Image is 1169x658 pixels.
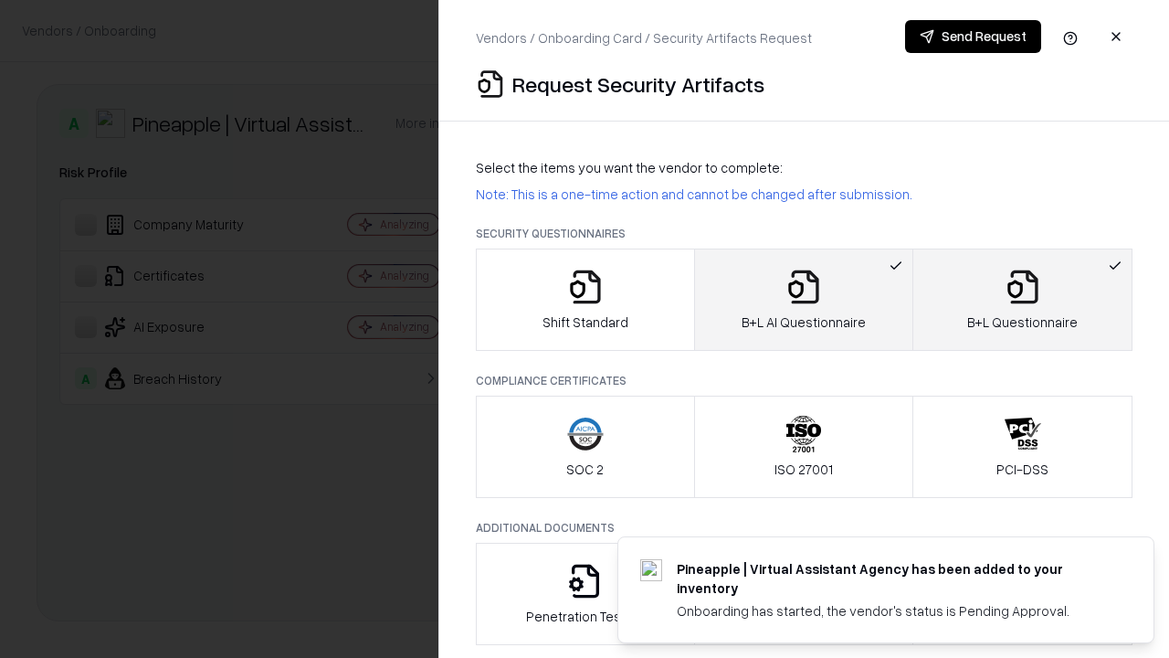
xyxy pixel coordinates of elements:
p: Request Security Artifacts [512,69,764,99]
p: Penetration Testing [526,607,644,626]
div: Onboarding has started, the vendor's status is Pending Approval. [677,601,1110,621]
div: Pineapple | Virtual Assistant Agency has been added to your inventory [677,559,1110,598]
p: Additional Documents [476,520,1132,536]
p: SOC 2 [566,460,604,479]
p: Vendors / Onboarding Card / Security Artifacts Request [476,28,812,48]
p: Compliance Certificates [476,373,1132,388]
button: Send Request [905,20,1041,53]
button: B+L Questionnaire [912,249,1132,351]
img: trypineapple.com [640,559,662,581]
button: Penetration Testing [476,543,695,645]
p: Select the items you want the vendor to complete: [476,158,1132,177]
p: Note: This is a one-time action and cannot be changed after submission. [476,185,1132,204]
button: Shift Standard [476,249,695,351]
button: B+L AI Questionnaire [694,249,914,351]
p: B+L AI Questionnaire [742,313,866,332]
button: PCI-DSS [912,396,1132,498]
p: Security Questionnaires [476,226,1132,241]
p: ISO 27001 [774,460,833,479]
p: B+L Questionnaire [967,313,1078,332]
button: ISO 27001 [694,396,914,498]
button: SOC 2 [476,396,695,498]
p: Shift Standard [542,313,628,332]
p: PCI-DSS [996,460,1048,479]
